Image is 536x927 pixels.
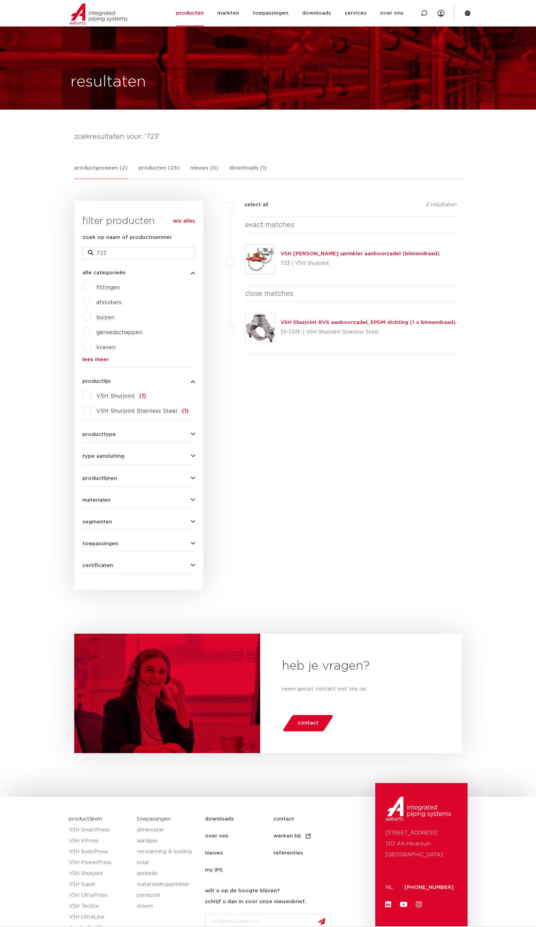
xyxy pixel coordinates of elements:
[137,857,198,868] a: solar
[205,811,273,828] a: downloads
[318,918,325,925] img: send.svg
[273,828,342,845] a: werken bij
[74,164,128,179] a: productgroepen (2)
[137,868,198,879] a: sprinkler
[281,327,456,338] p: SS-723E | VSH Shurjoint Stainless Steel
[70,71,146,93] h1: resultaten
[69,835,130,846] a: VSH XPress
[96,330,142,335] a: gereedschappen
[234,201,268,209] label: select all
[69,868,130,879] a: VSH Shurjoint
[96,345,115,350] a: kranen
[82,476,117,481] span: productlijnen
[405,885,454,890] a: [PHONE_NUMBER]
[246,313,275,343] img: Thumbnail for VSH Shurjoint RVS aanboorzadel, EPDM dichting (1 x binnendraad)
[82,476,195,481] button: productlijnen
[82,541,118,546] span: toepassingen
[282,715,334,731] a: contact
[69,825,130,835] a: VSH SmartPress
[82,270,195,275] button: alle categorieën
[139,164,179,179] a: producten (25)
[82,233,172,242] label: zoek op naam of productnummer
[96,300,122,305] a: afsluiters
[137,846,198,857] a: verwarming & koeling
[69,912,130,923] a: VSH UltraLine
[82,432,195,437] button: producttype
[281,320,456,325] a: VSH Shurjoint RVS aanboorzadel, EPDM dichting (1 x binnendraad)
[230,164,267,179] a: downloads (1)
[82,379,111,384] span: productlijn
[82,270,126,275] span: alle categorieën
[282,685,440,693] p: neem gerust contact met ons op
[385,882,396,893] p: NL:
[82,454,124,459] span: type aansluiting
[96,408,177,414] span: VSH Shurjoint Stainless Steel
[182,408,189,414] span: (1)
[69,816,102,822] a: productlijnen
[137,901,198,912] a: stoom
[426,201,457,211] p: 2 resultaten
[96,285,120,290] a: fittingen
[82,454,195,459] button: type aansluiting
[96,393,135,399] span: VSH Shurjoint
[282,658,440,674] h2: heb je vragen?
[82,247,195,259] input: zoeken
[82,519,112,524] span: segmenten
[69,857,130,868] a: VSH PowerPress
[82,214,195,228] h3: filter producten
[205,899,306,904] strong: schrijf u dan in voor onze nieuwsbrief.
[205,862,273,879] a: my IPS
[205,828,273,845] a: over ons
[137,816,171,822] a: toepassingen
[137,825,198,835] a: drinkwater
[82,563,113,568] span: certificaten
[246,245,275,274] img: Thumbnail for VSH Shurjoint sprinkler aanboorzadel (binnendraad)
[205,845,273,862] a: nieuws
[82,541,195,546] button: toepassingen
[74,131,462,142] h4: zoekresultaten voor: '723'
[205,888,280,893] strong: wilt u op de hoogte blijven?
[96,315,114,320] a: buizen
[82,357,195,362] a: lees meer
[273,811,342,828] a: contact
[69,890,130,901] a: VSH UltraPress
[245,219,457,230] h4: exact matches
[69,879,130,890] a: VSH Super
[137,890,198,901] a: perslucht
[82,563,195,568] button: certificaten
[173,217,195,225] a: wis alles
[298,718,318,729] span: contact
[137,835,198,846] a: aardgas
[281,251,440,256] a: VSH [PERSON_NAME] sprinkler aanboorzadel (binnendraad)
[385,828,457,860] p: [STREET_ADDRESS] 1212 AA Hilversum [GEOGRAPHIC_DATA]
[245,288,457,299] h4: close matches
[205,811,372,879] nav: Menu
[82,519,195,524] button: segmenten
[190,164,219,179] a: nieuws (0)
[273,845,342,862] a: referenties
[281,258,440,269] p: 723 | VSH Shurjoint
[139,393,146,399] span: (1)
[82,379,195,384] button: productlijn
[69,846,130,857] a: VSH SudoPress
[82,498,110,503] span: materialen
[82,432,116,437] span: producttype
[137,879,198,890] a: waterleidingsprinkler
[69,901,130,912] a: VSH Tectite
[82,498,195,503] button: materialen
